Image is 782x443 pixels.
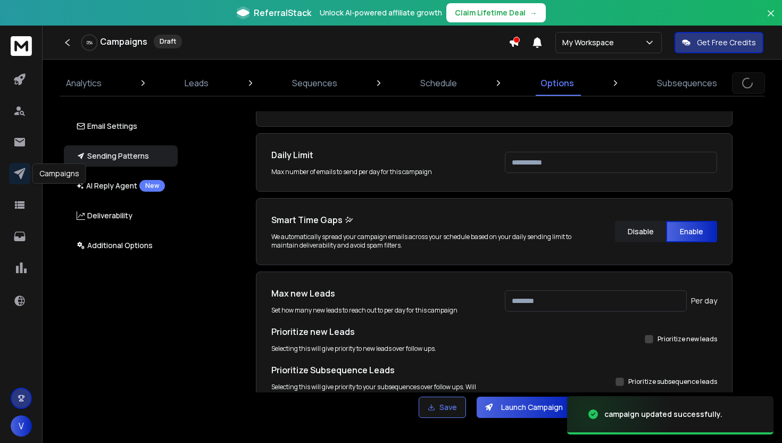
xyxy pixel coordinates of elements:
span: → [530,7,537,18]
a: Options [534,70,580,96]
p: Options [540,77,574,89]
a: Schedule [414,70,463,96]
button: Email Settings [64,116,178,137]
p: Email Settings [77,121,137,132]
p: 0 % [87,39,93,46]
p: Subsequences [657,77,717,89]
p: Analytics [66,77,102,89]
a: Sequences [286,70,344,96]
button: V [11,415,32,437]
a: Analytics [60,70,108,96]
a: Leads [178,70,215,96]
p: Schedule [420,77,457,89]
p: Get Free Credits [697,37,756,48]
p: My Workspace [562,37,618,48]
button: Claim Lifetime Deal→ [446,3,546,22]
div: Campaigns [32,163,86,184]
a: Subsequences [651,70,723,96]
div: campaign updated successfully. [604,409,722,420]
button: Close banner [764,6,778,32]
span: ReferralStack [254,6,311,19]
div: Draft [154,35,182,48]
p: Unlock AI-powered affiliate growth [320,7,442,18]
h1: Campaigns [100,35,147,48]
p: Sequences [292,77,337,89]
p: Leads [185,77,209,89]
button: Get Free Credits [675,32,763,53]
